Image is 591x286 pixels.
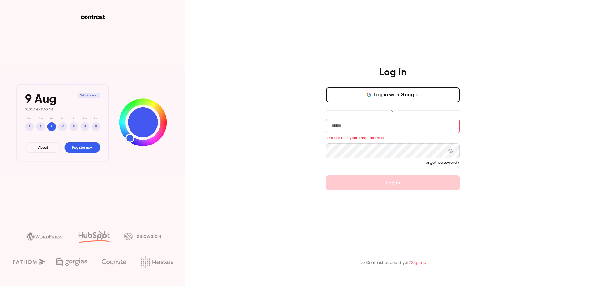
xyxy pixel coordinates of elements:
[327,135,384,140] span: Please fill in your email address
[124,233,161,240] img: decagon
[326,87,460,102] button: Log in with Google
[411,261,426,265] a: Sign up
[423,160,460,165] a: Forgot password?
[388,107,398,114] span: or
[379,66,406,79] h4: Log in
[359,260,426,266] p: No Contrast account yet?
